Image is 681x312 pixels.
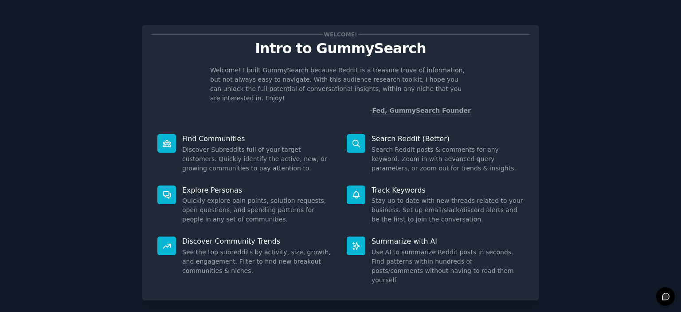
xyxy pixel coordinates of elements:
[372,145,524,173] dd: Search Reddit posts & comments for any keyword. Zoom in with advanced query parameters, or zoom o...
[370,106,471,115] div: -
[151,41,530,56] p: Intro to GummySearch
[182,248,334,276] dd: See the top subreddits by activity, size, growth, and engagement. Filter to find new breakout com...
[182,145,334,173] dd: Discover Subreddits full of your target customers. Quickly identify the active, new, or growing c...
[210,66,471,103] p: Welcome! I built GummySearch because Reddit is a treasure trove of information, but not always ea...
[182,186,334,195] p: Explore Personas
[182,196,334,224] dd: Quickly explore pain points, solution requests, open questions, and spending patterns for people ...
[372,134,524,143] p: Search Reddit (Better)
[372,107,471,115] a: Fed, GummySearch Founder
[372,248,524,285] dd: Use AI to summarize Reddit posts in seconds. Find patterns within hundreds of posts/comments with...
[372,186,524,195] p: Track Keywords
[372,196,524,224] dd: Stay up to date with new threads related to your business. Set up email/slack/discord alerts and ...
[182,237,334,246] p: Discover Community Trends
[372,237,524,246] p: Summarize with AI
[182,134,334,143] p: Find Communities
[322,30,359,39] span: Welcome!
